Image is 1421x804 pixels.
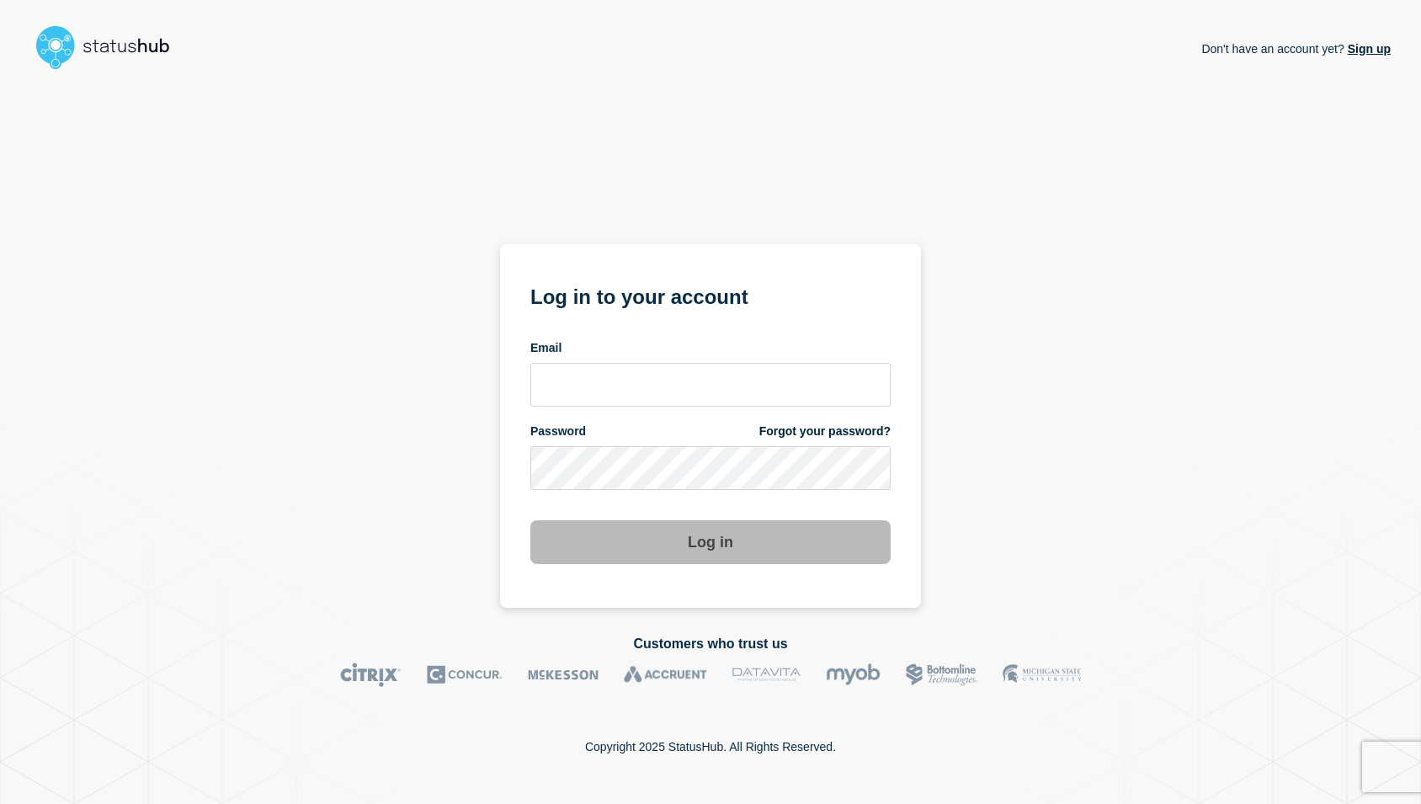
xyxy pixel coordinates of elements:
button: Log in [530,520,891,564]
a: Sign up [1344,42,1391,56]
p: Don't have an account yet? [1201,29,1391,69]
img: myob logo [826,663,881,687]
img: Concur logo [427,663,503,687]
img: DataVita logo [732,663,801,687]
img: MSU logo [1003,663,1081,687]
img: McKesson logo [528,663,599,687]
img: Accruent logo [624,663,707,687]
input: password input [530,446,891,490]
span: Password [530,423,586,439]
img: Bottomline logo [906,663,977,687]
a: Forgot your password? [759,423,891,439]
h2: Customers who trust us [30,636,1391,652]
img: StatusHub logo [30,20,190,74]
span: Email [530,340,561,356]
input: email input [530,363,891,407]
h1: Log in to your account [530,280,891,311]
p: Copyright 2025 StatusHub. All Rights Reserved. [585,740,836,753]
img: Citrix logo [340,663,402,687]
